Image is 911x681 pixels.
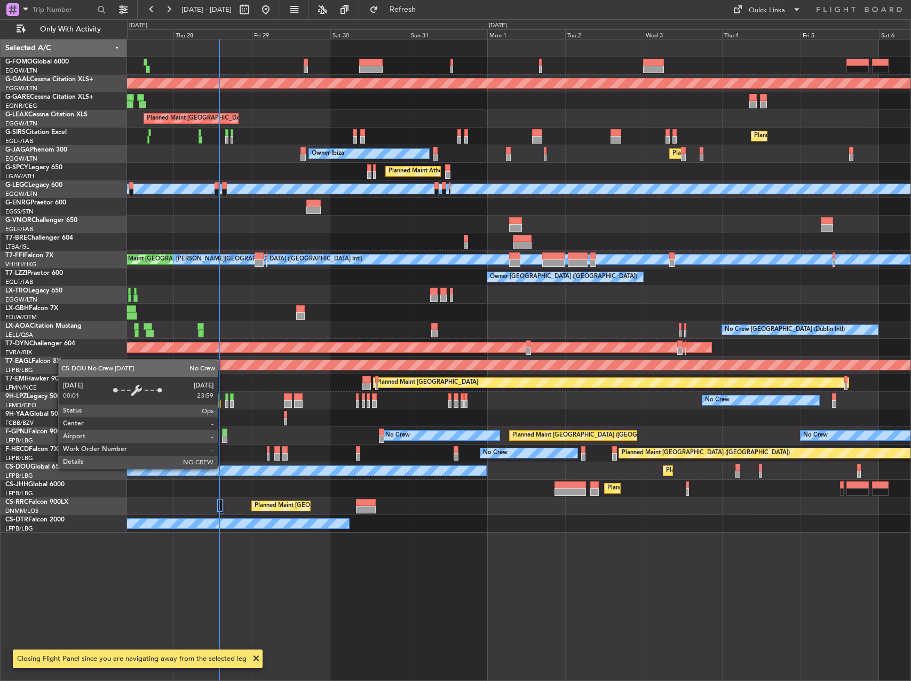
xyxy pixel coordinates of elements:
div: No Crew [705,392,730,408]
a: G-GARECessna Citation XLS+ [5,94,93,100]
div: Quick Links [749,5,785,16]
a: 9H-LPZLegacy 500 [5,393,61,400]
a: LFPB/LBG [5,366,33,374]
div: Planned Maint [GEOGRAPHIC_DATA] ([GEOGRAPHIC_DATA]) [622,445,790,461]
a: LFPB/LBG [5,437,33,445]
div: Wed 3 [644,29,722,39]
div: No Crew [GEOGRAPHIC_DATA] (Dublin Intl) [725,322,845,338]
a: FCBB/BZV [5,419,34,427]
a: LX-AOACitation Mustang [5,323,82,329]
a: LGAV/ATH [5,172,34,180]
input: Trip Number [33,2,94,18]
a: CS-DOUGlobal 6500 [5,464,67,470]
a: LFPB/LBG [5,454,33,462]
span: CS-DTR [5,517,28,523]
a: F-GPNJFalcon 900EX [5,429,69,435]
div: [PERSON_NAME][GEOGRAPHIC_DATA] ([GEOGRAPHIC_DATA] Intl) [176,251,362,267]
div: Owner Ibiza [312,146,344,162]
span: T7-BRE [5,235,27,241]
div: Planned Maint [GEOGRAPHIC_DATA] ([GEOGRAPHIC_DATA]) [672,146,841,162]
a: DNMM/LOS [5,507,38,515]
span: T7-EMI [5,376,26,382]
div: Closing Flight Panel since you are navigating away from the selected leg [17,654,247,664]
div: Mon 1 [487,29,566,39]
div: Wed 27 [95,29,173,39]
a: G-GAALCessna Citation XLS+ [5,76,93,83]
a: EGGW/LTN [5,84,37,92]
a: T7-BREChallenger 604 [5,235,73,241]
span: T7-FFI [5,252,24,259]
a: T7-DYNChallenger 604 [5,340,75,347]
span: G-ENRG [5,200,30,206]
a: EGLF/FAB [5,225,33,233]
div: Sun 31 [409,29,487,39]
span: F-GPNJ [5,429,28,435]
span: G-GAAL [5,76,30,83]
span: CS-DOU [5,464,30,470]
span: Only With Activity [28,26,113,33]
span: G-JAGA [5,147,30,153]
a: T7-LZZIPraetor 600 [5,270,63,276]
a: 9H-YAAGlobal 5000 [5,411,66,417]
a: G-FOMOGlobal 6000 [5,59,69,65]
div: [DATE] [489,21,507,30]
a: EDLW/DTM [5,313,37,321]
span: 9H-LPZ [5,393,27,400]
button: Only With Activity [12,21,116,38]
button: Quick Links [727,1,806,18]
div: No Crew [803,427,828,444]
span: CS-JHH [5,481,28,488]
span: G-LEGC [5,182,28,188]
div: No Crew [483,445,508,461]
a: CS-JHHGlobal 6000 [5,481,65,488]
span: T7-EAGL [5,358,31,365]
a: G-SIRSCitation Excel [5,129,67,136]
a: LELL/QSA [5,331,33,339]
span: T7-LZZI [5,270,27,276]
a: G-JAGAPhenom 300 [5,147,67,153]
span: G-GARE [5,94,30,100]
a: EGLF/FAB [5,278,33,286]
div: Planned Maint [GEOGRAPHIC_DATA] ([GEOGRAPHIC_DATA]) [255,498,423,514]
span: 9H-YAA [5,411,29,417]
a: VHHH/HKG [5,260,37,268]
div: Planned Maint [GEOGRAPHIC_DATA] ([GEOGRAPHIC_DATA]) [666,463,834,479]
div: Fri 29 [252,29,330,39]
div: Tue 2 [565,29,644,39]
a: CS-RRCFalcon 900LX [5,499,68,505]
div: Fri 5 [801,29,879,39]
span: G-SIRS [5,129,26,136]
span: LX-GBH [5,305,29,312]
span: LX-TRO [5,288,28,294]
a: EGGW/LTN [5,296,37,304]
div: Planned Maint [GEOGRAPHIC_DATA] ([GEOGRAPHIC_DATA]) [512,427,680,444]
a: CS-DTRFalcon 2000 [5,517,65,523]
div: Sat 30 [330,29,409,39]
a: G-ENRGPraetor 600 [5,200,66,206]
button: Refresh [365,1,429,18]
a: EGSS/STN [5,208,34,216]
a: T7-EAGLFalcon 8X [5,358,61,365]
span: G-SPCY [5,164,28,171]
a: EGGW/LTN [5,190,37,198]
a: EGGW/LTN [5,155,37,163]
a: LX-TROLegacy 650 [5,288,62,294]
span: [DATE] - [DATE] [181,5,232,14]
div: No Crew [385,427,410,444]
div: Owner [GEOGRAPHIC_DATA] ([GEOGRAPHIC_DATA]) [490,269,637,285]
span: G-FOMO [5,59,33,65]
div: Planned Maint [GEOGRAPHIC_DATA] ([GEOGRAPHIC_DATA]) [607,480,775,496]
a: T7-EMIHawker 900XP [5,376,70,382]
a: T7-FFIFalcon 7X [5,252,53,259]
a: G-LEAXCessna Citation XLS [5,112,88,118]
div: Thu 28 [173,29,252,39]
a: G-SPCYLegacy 650 [5,164,62,171]
a: G-LEGCLegacy 600 [5,182,62,188]
a: EGLF/FAB [5,137,33,145]
span: F-HECD [5,446,29,453]
span: CS-RRC [5,499,28,505]
span: Refresh [381,6,425,13]
span: G-LEAX [5,112,28,118]
a: LFPB/LBG [5,489,33,497]
div: [DATE] [129,21,147,30]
